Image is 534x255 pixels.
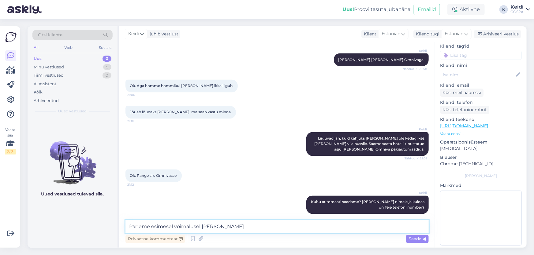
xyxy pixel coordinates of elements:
[34,56,42,62] div: Uus
[409,236,426,242] span: Saada
[130,84,233,88] span: Ok. Aga homme hommikul [PERSON_NAME] ikka liigub.
[499,5,508,14] div: K
[404,127,427,132] span: Keidi
[447,4,485,15] div: Aktiivne
[130,110,232,115] span: Jōuab lõunaks [PERSON_NAME], ma saan vastu minna.
[440,161,522,167] p: Chrome [TECHNICAL_ID]
[41,191,104,197] p: Uued vestlused tulevad siia.
[404,214,427,219] span: 21:12
[440,89,484,97] div: Küsi meiliaadressi
[125,235,185,243] div: Privaatne kommentaar
[440,173,522,179] div: [PERSON_NAME]
[440,182,522,189] p: Märkmed
[5,127,16,155] div: Vaata siia
[130,173,177,178] span: Ok. Pange siis Omnivasse.
[510,5,524,9] div: Keidi
[440,139,522,145] p: Operatsioonisüsteem
[440,51,522,60] input: Lisa tag
[125,220,429,233] textarea: Paneme esimesel võimalusel [PERSON_NAME]
[510,9,524,14] div: GOSPA
[103,64,111,70] div: 5
[404,156,427,161] span: Nähtud ✓ 21:01
[311,200,425,210] span: Kuhu automaati saadame? [PERSON_NAME] nimele ja kuidas on Teie telefoni number?
[32,44,39,52] div: All
[63,44,74,52] div: Web
[440,71,515,78] input: Lisa nimi
[98,44,113,52] div: Socials
[34,72,64,78] div: Tiimi vestlused
[5,31,17,43] img: Askly Logo
[402,67,427,71] span: Nähtud ✓ 20:58
[413,31,439,37] div: Klienditugi
[5,149,16,155] div: 2 / 3
[34,81,56,87] div: AI Assistent
[404,191,427,195] span: Keidi
[28,130,118,185] img: No chats
[127,93,150,97] span: 21:00
[440,131,522,137] p: Vaata edasi ...
[440,82,522,89] p: Kliendi email
[314,136,425,152] span: Liiguvad jah, kuid kahjuks [PERSON_NAME] ole kedagi kes [PERSON_NAME] viia bussile. Saame saata h...
[440,154,522,161] p: Brauser
[440,116,522,123] p: Klienditeekond
[38,32,62,38] span: Otsi kliente
[342,6,354,12] b: Uus!
[404,49,427,53] span: Keidi
[414,4,440,15] button: Emailid
[440,106,489,114] div: Küsi telefoninumbrit
[510,5,530,14] a: KeidiGOSPA
[128,31,139,37] span: Keidi
[103,56,111,62] div: 0
[127,183,150,187] span: 21:12
[361,31,376,37] div: Klient
[127,119,150,124] span: 21:01
[338,57,424,62] span: [PERSON_NAME] [PERSON_NAME] Omnivaga.
[474,30,521,38] div: Arhiveeri vestlus
[103,72,111,78] div: 0
[440,62,522,69] p: Kliendi nimi
[58,108,87,114] span: Uued vestlused
[440,99,522,106] p: Kliendi telefon
[34,89,43,95] div: Kõik
[445,31,463,37] span: Estonian
[440,145,522,152] p: [MEDICAL_DATA]
[342,6,411,13] div: Proovi tasuta juba täna:
[34,98,59,104] div: Arhiveeritud
[382,31,400,37] span: Estonian
[440,43,522,49] p: Kliendi tag'id
[147,31,178,37] div: juhib vestlust
[34,64,64,70] div: Minu vestlused
[440,123,488,129] a: [URL][DOMAIN_NAME]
